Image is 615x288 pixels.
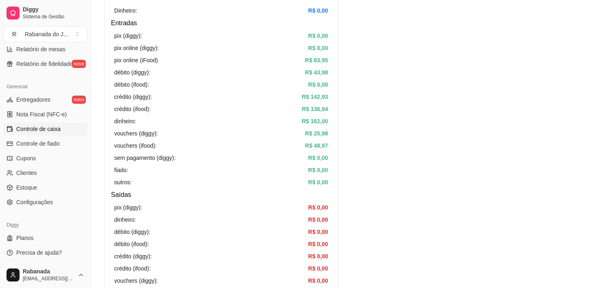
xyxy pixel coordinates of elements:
[114,80,149,89] article: débito (ifood):
[308,80,328,89] article: R$ 0,00
[308,166,328,175] article: R$ 0,00
[308,252,328,261] article: R$ 0,00
[3,265,87,285] button: Rabanada[EMAIL_ADDRESS][DOMAIN_NAME]
[16,234,34,242] span: Planos
[308,44,328,52] article: R$ 0,00
[114,141,156,150] article: vouchers (ifood):
[114,276,158,285] article: vouchers (diggy):
[3,152,87,165] a: Cupons
[305,68,328,77] article: R$ 43,98
[23,13,84,20] span: Sistema de Gestão
[308,276,328,285] article: R$ 0,00
[308,31,328,40] article: R$ 0,00
[302,92,328,101] article: R$ 142,93
[308,215,328,224] article: R$ 0,00
[16,249,62,257] span: Precisa de ajuda?
[3,108,87,121] a: Nota Fiscal (NFC-e)
[308,264,328,273] article: R$ 0,00
[111,190,331,200] h4: Saídas
[23,268,74,275] span: Rabanada
[114,166,128,175] article: fiado:
[16,60,73,68] span: Relatório de fidelidade
[114,203,142,212] article: pix (diggy):
[3,26,87,42] button: Select a team
[114,153,176,162] article: sem pagamento (diggy):
[302,117,328,126] article: R$ 162,00
[16,169,37,177] span: Clientes
[114,129,158,138] article: vouchers (diggy):
[308,203,328,212] article: R$ 0,00
[3,231,87,244] a: Planos
[3,122,87,135] a: Controle de caixa
[114,264,150,273] article: crédito (ifood):
[114,6,137,15] article: Dinheiro:
[16,45,65,53] span: Relatório de mesas
[16,110,67,118] span: Nota Fiscal (NFC-e)
[111,18,331,28] h4: Entradas
[3,93,87,106] a: Entregadoresnovo
[305,141,328,150] article: R$ 48,97
[3,181,87,194] a: Estoque
[16,140,60,148] span: Controle de fiado
[25,30,68,38] div: Rabanada do J ...
[308,240,328,249] article: R$ 0,00
[114,227,150,236] article: débito (diggy):
[3,137,87,150] a: Controle de fiado
[3,218,87,231] div: Diggy
[3,246,87,259] a: Precisa de ajuda?
[308,6,328,15] article: R$ 0,00
[305,129,328,138] article: R$ 25,98
[305,56,328,65] article: R$ 83,95
[114,56,158,65] article: pix online (iFood)
[114,68,150,77] article: débito (diggy):
[16,183,37,192] span: Estoque
[16,154,36,162] span: Cupons
[114,44,159,52] article: pix online (diggy):
[302,105,328,113] article: R$ 136,94
[308,178,328,187] article: R$ 0,00
[23,275,74,282] span: [EMAIL_ADDRESS][DOMAIN_NAME]
[3,196,87,209] a: Configurações
[308,153,328,162] article: R$ 0,00
[3,57,87,70] a: Relatório de fidelidadenovo
[114,215,136,224] article: dinheiro:
[10,30,18,38] span: R
[114,240,149,249] article: débito (ifood):
[308,227,328,236] article: R$ 0,00
[3,166,87,179] a: Clientes
[114,31,142,40] article: pix (diggy):
[114,92,152,101] article: crédito (diggy):
[3,3,87,23] a: DiggySistema de Gestão
[16,96,50,104] span: Entregadores
[23,6,84,13] span: Diggy
[3,43,87,56] a: Relatório de mesas
[16,198,53,206] span: Configurações
[114,252,152,261] article: crédito (diggy):
[114,105,150,113] article: crédito (ifood):
[114,178,132,187] article: outros:
[3,80,87,93] div: Gerenciar
[16,125,61,133] span: Controle de caixa
[114,117,136,126] article: dinheiro:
